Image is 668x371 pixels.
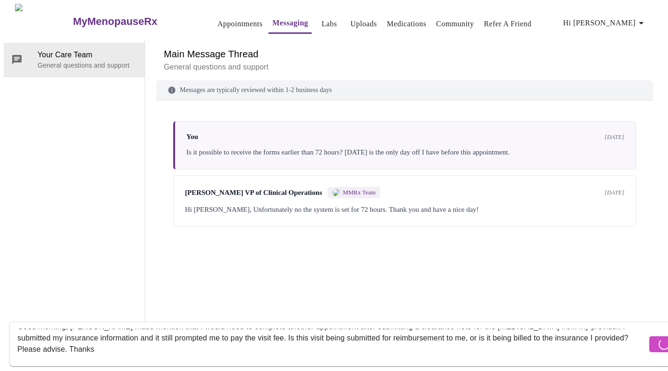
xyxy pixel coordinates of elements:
span: [DATE] [605,189,624,196]
button: Appointments [214,15,266,33]
textarea: Send a message about your appointment [17,329,647,359]
button: Uploads [346,15,381,33]
p: General questions and support [38,61,137,70]
span: Hi [PERSON_NAME] [563,16,647,30]
span: [PERSON_NAME] VP of Clinical Operations [185,189,322,197]
a: Medications [387,17,426,31]
span: MMRx Team [343,189,376,196]
span: [DATE] [605,133,624,141]
img: MMRX [332,189,340,196]
div: Messages are typically reviewed within 1-2 business days [156,80,653,100]
button: Community [432,15,478,33]
a: MyMenopauseRx [72,5,195,38]
button: Labs [314,15,344,33]
div: Is it possible to receive the forms earlier than 72 hours? [DATE] is the only day off I have befo... [186,147,624,158]
button: Messaging [269,14,312,34]
div: Hi [PERSON_NAME], Unfortunately no the system is set for 72 hours. Thank you and have a nice day! [185,204,624,215]
button: Medications [383,15,430,33]
h6: Main Message Thread [164,46,645,62]
a: Appointments [217,17,262,31]
img: MyMenopauseRx Logo [15,4,72,39]
a: Uploads [350,17,377,31]
a: Labs [322,17,337,31]
p: General questions and support [164,62,645,73]
span: You [186,133,198,141]
a: Refer a Friend [484,17,532,31]
h3: MyMenopauseRx [73,15,157,28]
span: Your Care Team [38,49,137,61]
a: Community [436,17,474,31]
div: Your Care TeamGeneral questions and support [4,43,145,77]
button: Hi [PERSON_NAME] [560,14,651,32]
button: Refer a Friend [480,15,536,33]
a: Messaging [272,16,308,30]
